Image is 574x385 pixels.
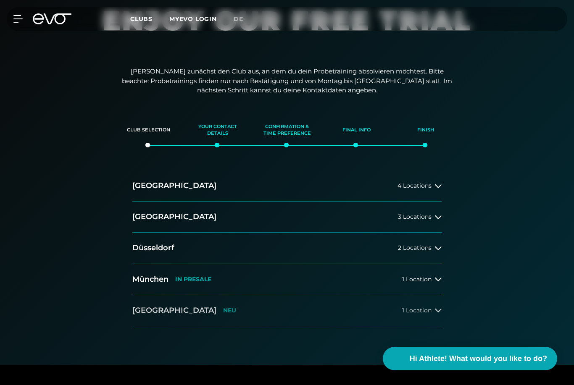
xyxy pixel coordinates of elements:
span: Hi Athlete! What would you like to do? [410,353,547,364]
h2: München [132,274,169,285]
h2: [GEOGRAPHIC_DATA] [132,212,216,222]
p: NEU [223,307,236,314]
div: Your contact details [194,119,242,141]
span: 1 Location [402,276,432,283]
button: Hi Athlete! What would you like to do? [383,347,557,370]
div: Club selection [124,119,173,141]
span: 4 Locations [398,183,432,189]
button: [GEOGRAPHIC_DATA]4 Locations [132,170,442,202]
h2: [GEOGRAPHIC_DATA] [132,305,216,316]
button: [GEOGRAPHIC_DATA]3 Locations [132,202,442,233]
p: [PERSON_NAME] zunächst den Club aus, an dem du dein Probetraining absolvieren möchtest. Bitte bea... [119,67,455,95]
span: 3 Locations [398,214,432,220]
span: Clubs [130,15,153,23]
span: 2 Locations [398,245,432,251]
span: 1 Location [402,307,432,314]
p: IN PRESALE [175,276,211,283]
a: Clubs [130,15,169,23]
div: Final info [332,119,381,141]
div: Finish [402,119,450,141]
button: [GEOGRAPHIC_DATA]NEU1 Location [132,295,442,326]
a: MYEVO LOGIN [169,15,217,23]
h2: [GEOGRAPHIC_DATA] [132,181,216,191]
button: MünchenIN PRESALE1 Location [132,264,442,295]
button: Düsseldorf2 Locations [132,233,442,264]
div: Confirmation & time preference [263,119,311,141]
a: de [234,14,253,24]
span: de [234,15,243,23]
h2: Düsseldorf [132,243,174,253]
